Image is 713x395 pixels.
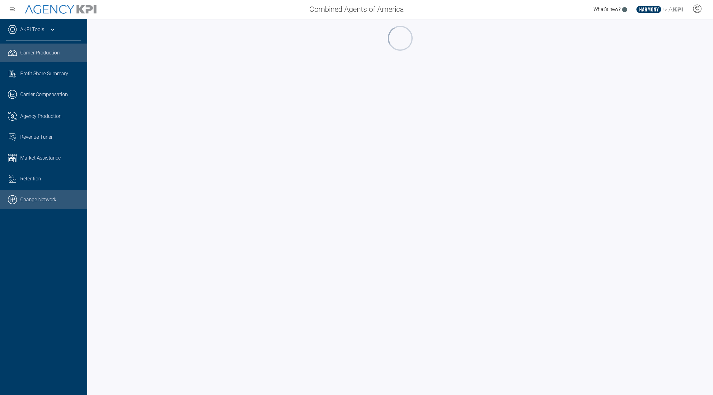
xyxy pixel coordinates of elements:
span: Agency Production [20,113,62,120]
span: Profit Share Summary [20,70,68,77]
div: Retention [20,175,81,183]
span: Carrier Compensation [20,91,68,98]
div: oval-loading [387,25,414,52]
img: AgencyKPI [25,5,96,14]
span: Combined Agents of America [309,4,404,15]
span: What's new? [593,6,621,12]
a: AKPI Tools [20,26,44,33]
span: Revenue Tuner [20,133,53,141]
span: Market Assistance [20,154,61,162]
span: Carrier Production [20,49,60,57]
